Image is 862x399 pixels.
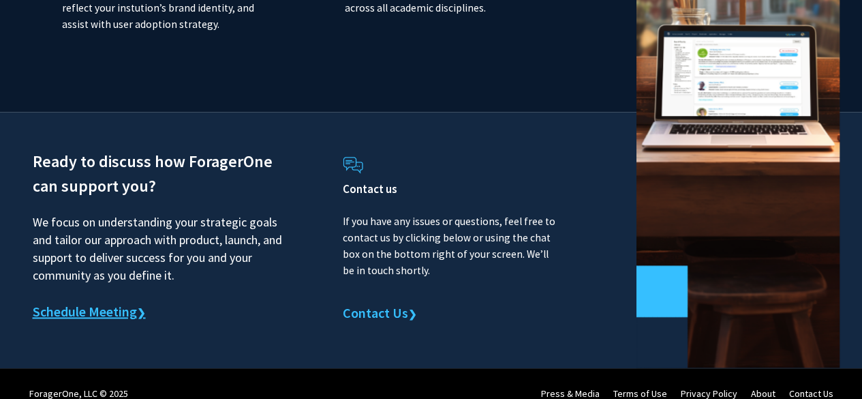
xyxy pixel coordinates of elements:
img: Contact Us icon [343,156,363,173]
a: Schedule Meeting❯ [33,302,146,323]
iframe: Chat [10,338,58,389]
span: ❯ [137,306,146,319]
p: If you have any issues or questions, feel free to contact us by clicking below or using the chat ... [343,201,557,279]
a: Contact Us❯ [343,304,417,324]
h2: Ready to discuss how ForagerOne can support you? [33,149,285,198]
p: We focus on understanding your strategic goals and tailor our approach with product, launch, and ... [33,204,285,284]
h4: Contact us [343,182,557,196]
span: ❯ [408,308,417,321]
